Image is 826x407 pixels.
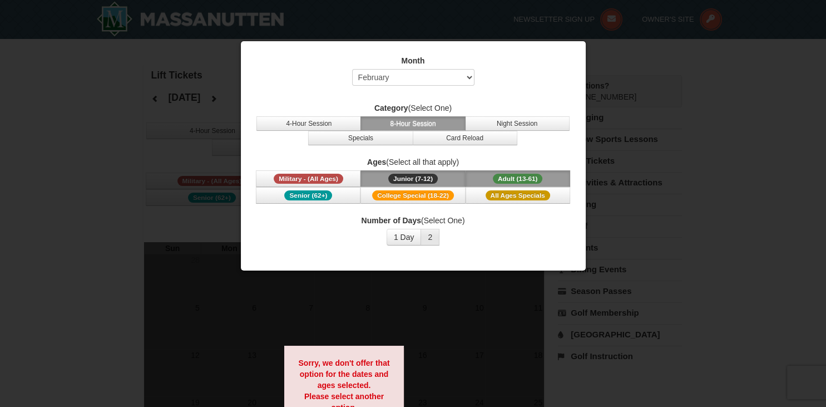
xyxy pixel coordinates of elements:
[308,131,413,145] button: Specials
[493,174,543,184] span: Adult (13-61)
[466,187,570,204] button: All Ages Specials
[466,170,570,187] button: Adult (13-61)
[255,156,572,168] label: (Select all that apply)
[284,190,332,200] span: Senior (62+)
[486,190,550,200] span: All Ages Specials
[372,190,454,200] span: College Special (18-22)
[360,170,465,187] button: Junior (7-12)
[256,116,361,131] button: 4-Hour Session
[402,56,425,65] strong: Month
[388,174,438,184] span: Junior (7-12)
[374,104,408,112] strong: Category
[465,116,570,131] button: Night Session
[255,102,572,114] label: (Select One)
[274,174,343,184] span: Military - (All Ages)
[362,216,421,225] strong: Number of Days
[360,187,465,204] button: College Special (18-22)
[413,131,517,145] button: Card Reload
[421,229,439,246] button: 2
[387,229,422,246] button: 1 Day
[255,215,572,226] label: (Select One)
[367,158,386,166] strong: Ages
[360,116,465,131] button: 8-Hour Session
[256,187,360,204] button: Senior (62+)
[256,170,360,187] button: Military - (All Ages)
